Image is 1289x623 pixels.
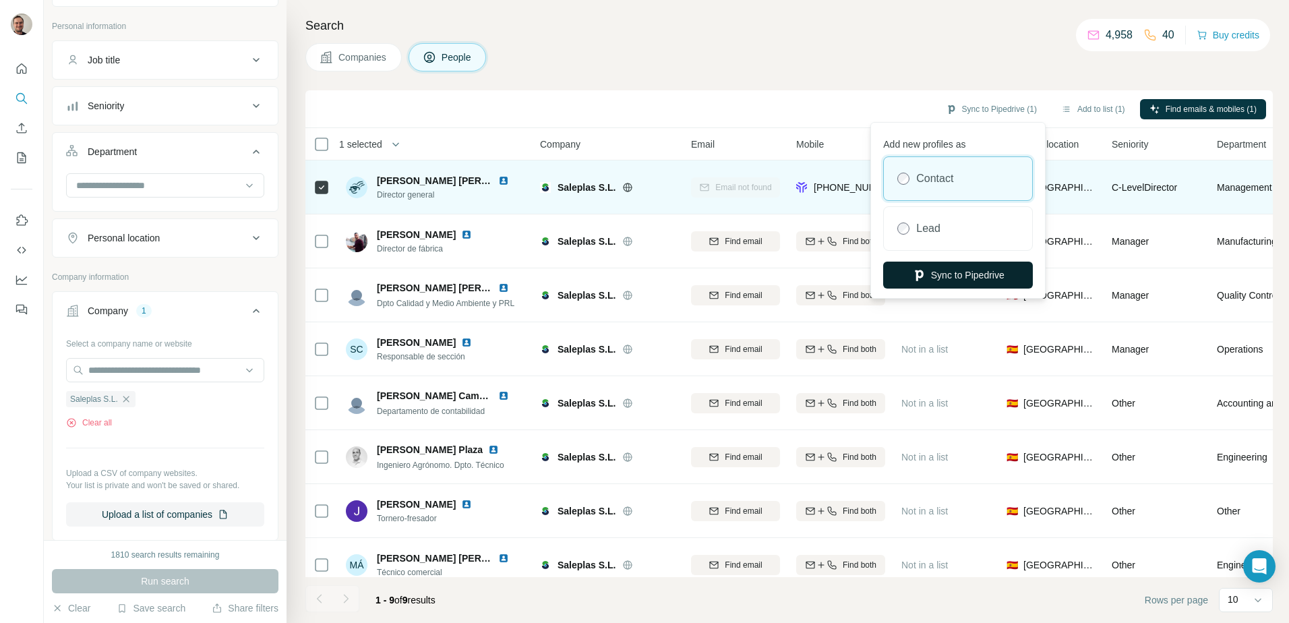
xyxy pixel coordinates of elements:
button: Find both [796,231,885,251]
span: Other [1217,504,1240,518]
img: Avatar [11,13,32,35]
img: Avatar [346,177,367,198]
div: Seniority [88,99,124,113]
span: Find email [725,289,762,301]
span: Not in a list [901,506,948,516]
span: Email [691,138,715,151]
span: Manufacturing [1217,235,1277,248]
button: Find both [796,285,885,305]
span: Operations [1217,343,1263,356]
span: Company [540,138,580,151]
button: Quick start [11,57,32,81]
span: Técnico comercial [377,566,525,578]
button: Department [53,136,278,173]
div: Job title [88,53,120,67]
button: Personal location [53,222,278,254]
span: Not in a list [901,452,948,463]
span: Seniority [1112,138,1148,151]
span: Quality Control [1217,289,1280,302]
span: Find email [725,235,762,247]
span: 🇪🇸 [1007,558,1018,572]
span: [GEOGRAPHIC_DATA] [1023,343,1096,356]
button: Find email [691,393,780,413]
span: Find email [725,343,762,355]
span: 🇪🇸 [1007,450,1018,464]
span: [PERSON_NAME] Campaya [PERSON_NAME] [377,390,582,401]
span: 🇪🇸 [1007,396,1018,410]
button: Clear [52,601,90,615]
div: SC [346,338,367,360]
div: Select a company name or website [66,332,264,350]
span: Manager [1112,344,1149,355]
p: Upload a CSV of company websites. [66,467,264,479]
span: C-Level Director [1112,182,1177,193]
span: [GEOGRAPHIC_DATA] [1023,396,1096,410]
button: Find email [691,231,780,251]
span: Director general [377,189,525,201]
span: Dpto Calidad y Medio Ambiente y PRL [377,299,514,308]
button: Find both [796,447,885,467]
button: Search [11,86,32,111]
button: Find both [796,501,885,521]
label: Contact [916,171,953,187]
button: Buy credits [1197,26,1259,44]
span: Saleplas S.L. [558,558,616,572]
button: Company1 [53,295,278,332]
p: Add new profiles as [883,132,1033,151]
span: Ingeniero Agrónomo. Dpto. Técnico [377,461,504,470]
span: [GEOGRAPHIC_DATA] [1023,504,1096,518]
button: Save search [117,601,185,615]
span: Find email [725,397,762,409]
img: LinkedIn logo [498,553,509,564]
h4: Search [305,16,1273,35]
img: Avatar [346,392,367,414]
span: 🇪🇸 [1007,343,1018,356]
img: Avatar [346,231,367,252]
span: Management [1217,181,1272,194]
span: [PERSON_NAME] Plaza [377,443,483,456]
img: Logo of Saleplas S.L. [540,344,551,355]
div: Company [88,304,128,318]
img: LinkedIn logo [498,283,509,293]
button: Find email [691,339,780,359]
p: Company information [52,271,278,283]
button: Seniority [53,90,278,122]
span: Manager [1112,236,1149,247]
button: Feedback [11,297,32,322]
span: Saleplas S.L. [558,343,616,356]
span: [PHONE_NUMBER] [814,182,899,193]
img: Logo of Saleplas S.L. [540,452,551,463]
span: Director de fábrica [377,243,488,255]
span: Saleplas S.L. [558,289,616,302]
p: Your list is private and won't be saved or shared. [66,479,264,492]
span: [GEOGRAPHIC_DATA] [1023,235,1096,248]
span: Engineering [1217,558,1267,572]
span: [GEOGRAPHIC_DATA] [1023,558,1096,572]
span: [PERSON_NAME] [PERSON_NAME] [377,553,538,564]
span: 1 - 9 [376,595,394,605]
button: Find email [691,285,780,305]
span: Other [1112,398,1135,409]
span: Saleplas S.L. [70,393,118,405]
span: Find email [725,505,762,517]
span: Department [1217,138,1266,151]
span: [PERSON_NAME] [377,336,456,349]
span: Companies [338,51,388,64]
span: [PERSON_NAME] [377,228,456,241]
span: Manager [1112,290,1149,301]
button: Find email [691,555,780,575]
button: Find both [796,339,885,359]
button: Sync to Pipedrive (1) [936,99,1046,119]
p: 40 [1162,27,1174,43]
span: Saleplas S.L. [558,450,616,464]
div: 1810 search results remaining [111,549,220,561]
img: Logo of Saleplas S.L. [540,236,551,247]
div: 1 [136,305,152,317]
img: LinkedIn logo [498,175,509,186]
span: [PERSON_NAME] [PERSON_NAME] [377,175,538,186]
span: People [442,51,473,64]
span: Saleplas S.L. [558,181,616,194]
span: Other [1112,506,1135,516]
span: Mobile [796,138,824,151]
button: Find email [691,447,780,467]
